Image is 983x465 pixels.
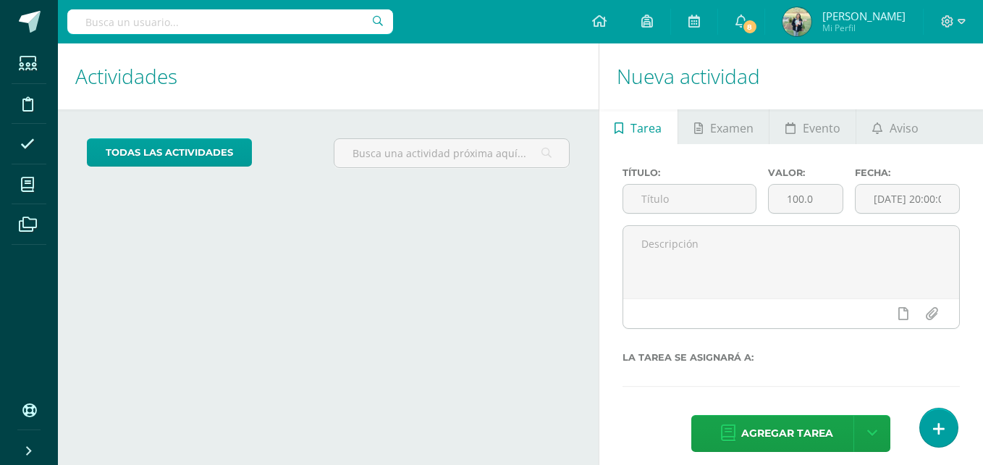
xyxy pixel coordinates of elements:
[890,111,919,146] span: Aviso
[617,43,966,109] h1: Nueva actividad
[75,43,581,109] h1: Actividades
[803,111,840,146] span: Evento
[769,109,856,144] a: Evento
[768,167,844,178] label: Valor:
[67,9,393,34] input: Busca un usuario...
[599,109,678,144] a: Tarea
[741,416,833,451] span: Agregar tarea
[856,109,934,144] a: Aviso
[678,109,769,144] a: Examen
[710,111,754,146] span: Examen
[623,185,756,213] input: Título
[769,185,843,213] input: Puntos máximos
[623,352,960,363] label: La tarea se asignará a:
[856,185,959,213] input: Fecha de entrega
[822,22,906,34] span: Mi Perfil
[630,111,662,146] span: Tarea
[623,167,756,178] label: Título:
[741,19,757,35] span: 8
[855,167,960,178] label: Fecha:
[87,138,252,167] a: todas las Actividades
[782,7,811,36] img: 8cc08a1ddbd8fc3ff39d803d9af12710.png
[822,9,906,23] span: [PERSON_NAME]
[334,139,568,167] input: Busca una actividad próxima aquí...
